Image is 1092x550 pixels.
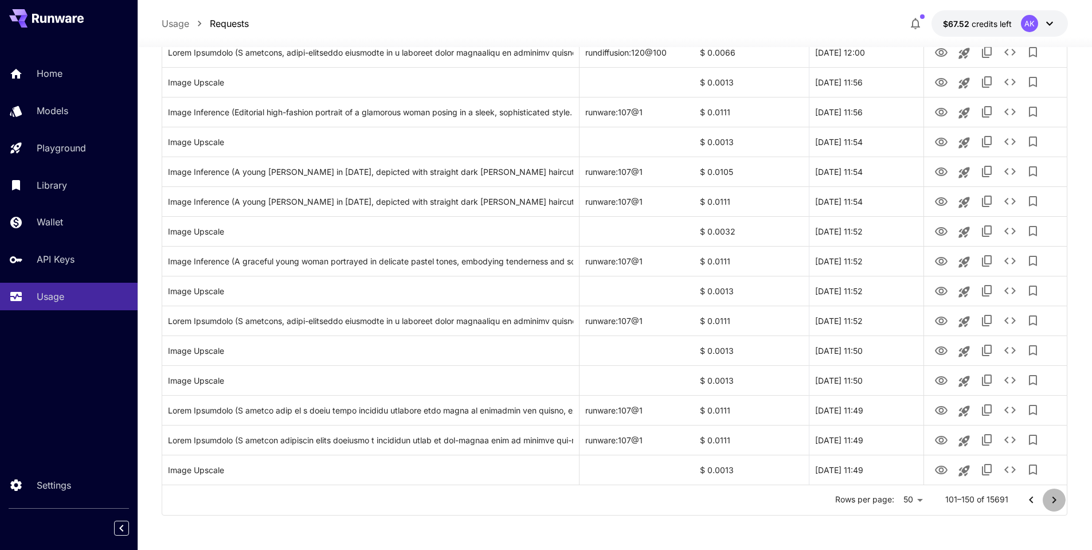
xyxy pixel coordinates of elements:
[809,186,923,216] div: 27 Aug, 2025 11:54
[694,276,809,306] div: $ 0.0013
[930,279,953,302] button: View Image
[953,370,976,393] button: Launch in playground
[1021,71,1044,93] button: Add to library
[953,310,976,333] button: Launch in playground
[694,455,809,485] div: $ 0.0013
[168,396,573,425] div: Click to copy prompt
[1021,100,1044,123] button: Add to library
[943,19,972,29] span: $67.52
[930,249,953,272] button: View Image
[37,178,67,192] p: Library
[580,306,694,336] div: runware:107@1
[999,249,1021,272] button: See details
[953,221,976,244] button: Launch in playground
[899,492,927,508] div: 50
[976,100,999,123] button: Copy TaskUUID
[168,217,573,246] div: Click to copy prompt
[123,518,138,539] div: Collapse sidebar
[114,521,129,536] button: Collapse sidebar
[809,276,923,306] div: 27 Aug, 2025 11:52
[1021,160,1044,183] button: Add to library
[999,100,1021,123] button: See details
[37,141,86,155] p: Playground
[976,399,999,422] button: Copy TaskUUID
[999,130,1021,153] button: See details
[162,17,189,30] a: Usage
[168,426,573,455] div: Click to copy prompt
[1021,369,1044,392] button: Add to library
[953,430,976,453] button: Launch in playground
[168,68,573,97] div: Click to copy prompt
[999,369,1021,392] button: See details
[999,309,1021,332] button: See details
[1021,130,1044,153] button: Add to library
[930,428,953,451] button: View Image
[580,425,694,455] div: runware:107@1
[999,458,1021,481] button: See details
[1021,41,1044,64] button: Add to library
[168,97,573,127] div: Click to copy prompt
[930,309,953,332] button: View Image
[930,100,953,123] button: View Image
[694,67,809,97] div: $ 0.0013
[809,67,923,97] div: 27 Aug, 2025 11:56
[168,187,573,216] div: Click to copy prompt
[972,19,1012,29] span: credits left
[999,160,1021,183] button: See details
[976,190,999,213] button: Copy TaskUUID
[694,127,809,157] div: $ 0.0013
[976,309,999,332] button: Copy TaskUUID
[1021,428,1044,451] button: Add to library
[168,247,573,276] div: Click to copy prompt
[809,246,923,276] div: 27 Aug, 2025 11:52
[809,306,923,336] div: 27 Aug, 2025 11:52
[1043,489,1066,512] button: Go to next page
[210,17,249,30] a: Requests
[943,18,1012,30] div: $67.51998
[694,425,809,455] div: $ 0.0111
[999,339,1021,362] button: See details
[976,71,999,93] button: Copy TaskUUID
[930,70,953,93] button: View Image
[976,130,999,153] button: Copy TaskUUID
[930,338,953,362] button: View Image
[168,157,573,186] div: Click to copy prompt
[999,428,1021,451] button: See details
[580,37,694,67] div: rundiffusion:120@100
[976,428,999,451] button: Copy TaskUUID
[976,279,999,302] button: Copy TaskUUID
[1021,399,1044,422] button: Add to library
[694,365,809,395] div: $ 0.0013
[930,130,953,153] button: View Image
[945,494,1008,505] p: 101–150 of 15691
[999,279,1021,302] button: See details
[1020,489,1043,512] button: Go to previous page
[168,336,573,365] div: Click to copy prompt
[37,290,64,303] p: Usage
[953,400,976,423] button: Launch in playground
[809,455,923,485] div: 27 Aug, 2025 11:49
[976,458,999,481] button: Copy TaskUUID
[976,160,999,183] button: Copy TaskUUID
[1021,309,1044,332] button: Add to library
[37,215,63,229] p: Wallet
[930,159,953,183] button: View Image
[168,38,573,67] div: Click to copy prompt
[694,336,809,365] div: $ 0.0013
[694,246,809,276] div: $ 0.0111
[1021,190,1044,213] button: Add to library
[168,366,573,395] div: Click to copy prompt
[1021,15,1038,32] div: AK
[1021,279,1044,302] button: Add to library
[168,306,573,336] div: Click to copy prompt
[809,127,923,157] div: 27 Aug, 2025 11:54
[930,40,953,64] button: View Image
[168,455,573,485] div: Click to copy prompt
[953,280,976,303] button: Launch in playground
[580,246,694,276] div: runware:107@1
[37,252,75,266] p: API Keys
[809,37,923,67] div: 27 Aug, 2025 12:00
[809,395,923,425] div: 27 Aug, 2025 11:49
[37,478,71,492] p: Settings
